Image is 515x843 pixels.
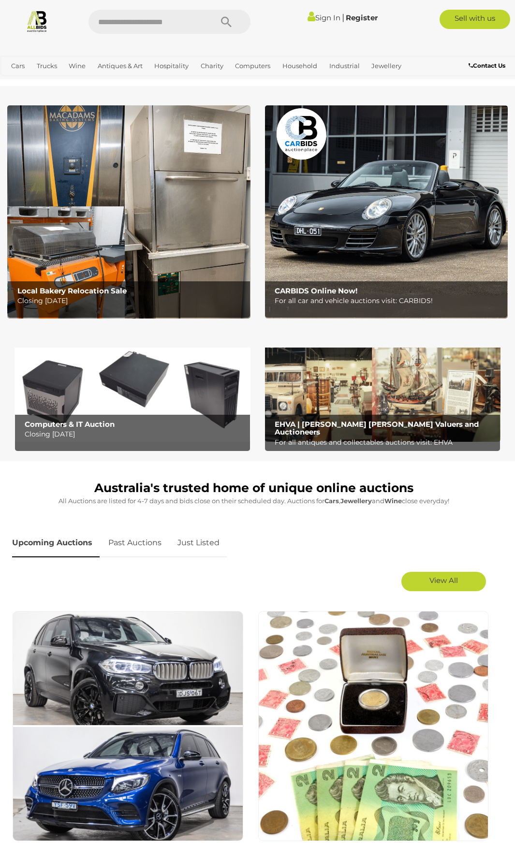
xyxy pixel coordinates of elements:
[12,495,496,507] p: All Auctions are listed for 4-7 days and bids close on their scheduled day. Auctions for , and cl...
[7,58,29,74] a: Cars
[13,611,243,842] img: Premium and Prestige Cars
[308,13,340,22] a: Sign In
[275,436,495,449] p: For all antiques and collectables auctions visit: EHVA
[15,338,250,442] img: Computers & IT Auction
[15,338,250,442] a: Computers & IT Auction Computers & IT Auction Closing [DATE]
[7,105,250,318] img: Local Bakery Relocation Sale
[101,529,169,557] a: Past Auctions
[150,58,192,74] a: Hospitality
[7,74,33,90] a: Office
[17,286,127,295] b: Local Bakery Relocation Sale
[197,58,227,74] a: Charity
[384,497,402,505] strong: Wine
[231,58,274,74] a: Computers
[12,481,496,495] h1: Australia's trusted home of unique online auctions
[368,58,405,74] a: Jewellery
[69,74,146,90] a: [GEOGRAPHIC_DATA]
[346,13,378,22] a: Register
[324,497,339,505] strong: Cars
[7,105,250,318] a: Local Bakery Relocation Sale Local Bakery Relocation Sale Closing [DATE]
[38,74,65,90] a: Sports
[275,295,502,307] p: For all car and vehicle auctions visit: CARBIDS!
[325,58,364,74] a: Industrial
[258,611,489,842] img: Coins, Stamps & Banknotes
[265,338,501,442] a: EHVA | Evans Hastings Valuers and Auctioneers EHVA | [PERSON_NAME] [PERSON_NAME] Valuers and Auct...
[340,497,372,505] strong: Jewellery
[17,295,245,307] p: Closing [DATE]
[401,572,486,591] a: View All
[12,529,100,557] a: Upcoming Auctions
[275,420,479,437] b: EHVA | [PERSON_NAME] [PERSON_NAME] Valuers and Auctioneers
[279,58,321,74] a: Household
[94,58,147,74] a: Antiques & Art
[265,105,508,318] a: CARBIDS Online Now! CARBIDS Online Now! For all car and vehicle auctions visit: CARBIDS!
[33,58,61,74] a: Trucks
[265,105,508,318] img: CARBIDS Online Now!
[25,420,115,429] b: Computers & IT Auction
[170,529,227,557] a: Just Listed
[469,60,508,71] a: Contact Us
[440,10,510,29] a: Sell with us
[275,286,357,295] b: CARBIDS Online Now!
[25,428,245,440] p: Closing [DATE]
[342,12,344,23] span: |
[265,338,501,442] img: EHVA | Evans Hastings Valuers and Auctioneers
[429,576,458,585] span: View All
[469,62,505,69] b: Contact Us
[65,58,89,74] a: Wine
[202,10,250,34] button: Search
[26,10,48,32] img: Allbids.com.au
